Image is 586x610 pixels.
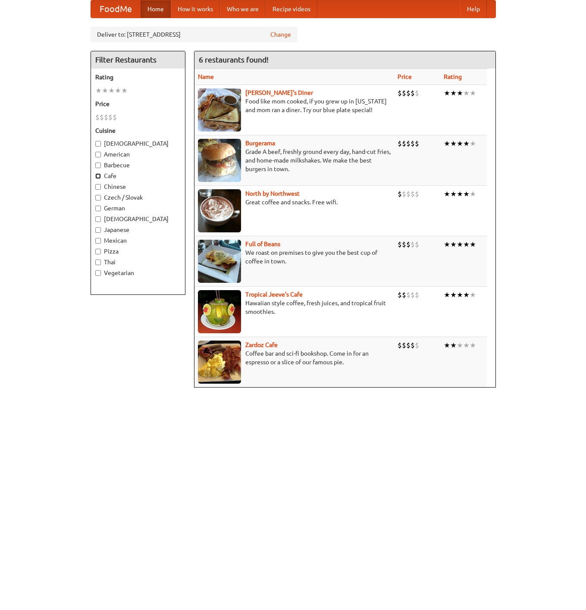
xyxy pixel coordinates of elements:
[444,73,462,80] a: Rating
[411,341,415,350] li: $
[450,189,457,199] li: ★
[95,126,181,135] h5: Cuisine
[95,73,181,81] h5: Rating
[406,240,411,249] li: $
[398,88,402,98] li: $
[199,56,269,64] ng-pluralize: 6 restaurants found!
[95,141,101,147] input: [DEMOGRAPHIC_DATA]
[198,189,241,232] img: north.jpg
[198,240,241,283] img: beans.jpg
[198,73,214,80] a: Name
[95,260,101,265] input: Thai
[415,341,419,350] li: $
[198,147,391,173] p: Grade A beef, freshly ground every day, hand-cut fries, and home-made milkshakes. We make the bes...
[402,240,406,249] li: $
[245,341,278,348] a: Zardoz Cafe
[450,139,457,148] li: ★
[411,189,415,199] li: $
[411,139,415,148] li: $
[411,290,415,300] li: $
[444,240,450,249] li: ★
[95,247,181,256] label: Pizza
[411,88,415,98] li: $
[402,290,406,300] li: $
[104,113,108,122] li: $
[198,341,241,384] img: zardoz.jpg
[457,341,463,350] li: ★
[95,204,181,213] label: German
[115,86,121,95] li: ★
[402,88,406,98] li: $
[95,161,181,169] label: Barbecue
[95,113,100,122] li: $
[198,299,391,316] p: Hawaiian style coffee, fresh juices, and tropical fruit smoothies.
[245,241,280,247] a: Full of Beans
[457,189,463,199] li: ★
[463,88,470,98] li: ★
[463,189,470,199] li: ★
[398,341,402,350] li: $
[102,86,108,95] li: ★
[198,88,241,131] img: sallys.jpg
[95,86,102,95] li: ★
[95,139,181,148] label: [DEMOGRAPHIC_DATA]
[245,190,300,197] a: North by Northwest
[245,89,313,96] b: [PERSON_NAME]'s Diner
[95,172,181,180] label: Cafe
[95,193,181,202] label: Czech / Slovak
[95,216,101,222] input: [DEMOGRAPHIC_DATA]
[141,0,171,18] a: Home
[406,88,411,98] li: $
[457,139,463,148] li: ★
[415,189,419,199] li: $
[121,86,128,95] li: ★
[444,88,450,98] li: ★
[198,290,241,333] img: jeeves.jpg
[457,88,463,98] li: ★
[406,341,411,350] li: $
[460,0,487,18] a: Help
[415,290,419,300] li: $
[463,240,470,249] li: ★
[91,27,298,42] div: Deliver to: [STREET_ADDRESS]
[415,139,419,148] li: $
[198,349,391,366] p: Coffee bar and sci-fi bookshop. Come in for an espresso or a slice of our famous pie.
[95,184,101,190] input: Chinese
[457,240,463,249] li: ★
[95,100,181,108] h5: Price
[95,163,101,168] input: Barbecue
[402,341,406,350] li: $
[398,189,402,199] li: $
[245,140,275,147] a: Burgerama
[95,236,181,245] label: Mexican
[470,240,476,249] li: ★
[470,290,476,300] li: ★
[95,206,101,211] input: German
[415,240,419,249] li: $
[402,139,406,148] li: $
[95,269,181,277] label: Vegetarian
[95,270,101,276] input: Vegetarian
[95,225,181,234] label: Japanese
[450,290,457,300] li: ★
[415,88,419,98] li: $
[406,290,411,300] li: $
[198,248,391,266] p: We roast on premises to give you the best cup of coffee in town.
[470,139,476,148] li: ★
[406,139,411,148] li: $
[198,198,391,206] p: Great coffee and snacks. Free wifi.
[220,0,266,18] a: Who we are
[470,88,476,98] li: ★
[470,341,476,350] li: ★
[450,240,457,249] li: ★
[95,150,181,159] label: American
[171,0,220,18] a: How it works
[450,341,457,350] li: ★
[100,113,104,122] li: $
[91,51,185,69] h4: Filter Restaurants
[91,0,141,18] a: FoodMe
[95,215,181,223] label: [DEMOGRAPHIC_DATA]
